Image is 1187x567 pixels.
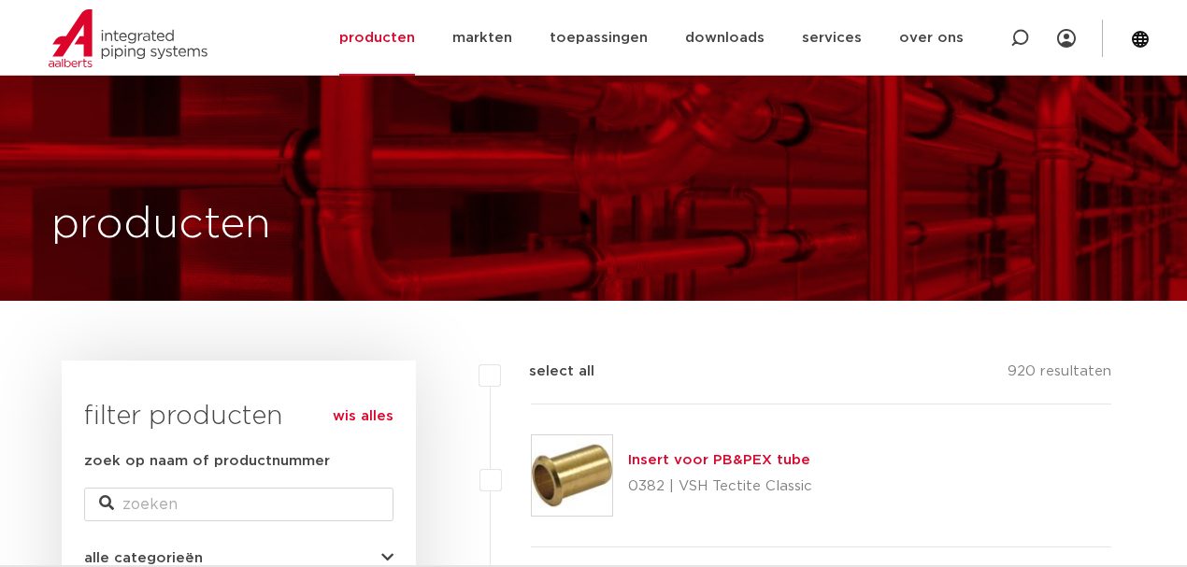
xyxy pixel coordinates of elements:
a: Insert voor PB&PEX tube [628,453,810,467]
h3: filter producten [84,398,393,435]
p: 0382 | VSH Tectite Classic [628,472,812,502]
label: select all [501,361,594,383]
label: zoek op naam of productnummer [84,450,330,473]
button: alle categorieën [84,551,393,565]
p: 920 resultaten [1008,361,1111,390]
span: alle categorieën [84,551,203,565]
h1: producten [51,195,271,255]
a: wis alles [333,405,393,428]
input: zoeken [84,488,393,521]
img: Thumbnail for Insert voor PB&PEX tube [532,435,612,516]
